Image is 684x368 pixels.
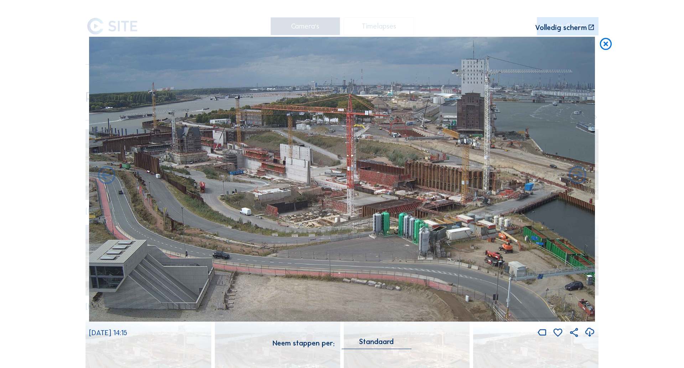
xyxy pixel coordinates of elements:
[89,37,595,322] img: Image
[96,165,117,187] i: Forward
[567,165,588,187] i: Back
[535,24,587,31] div: Volledig scherm
[359,338,394,345] div: Standaard
[342,338,411,349] div: Standaard
[273,339,335,347] div: Neem stappen per:
[89,328,127,337] span: [DATE] 14:15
